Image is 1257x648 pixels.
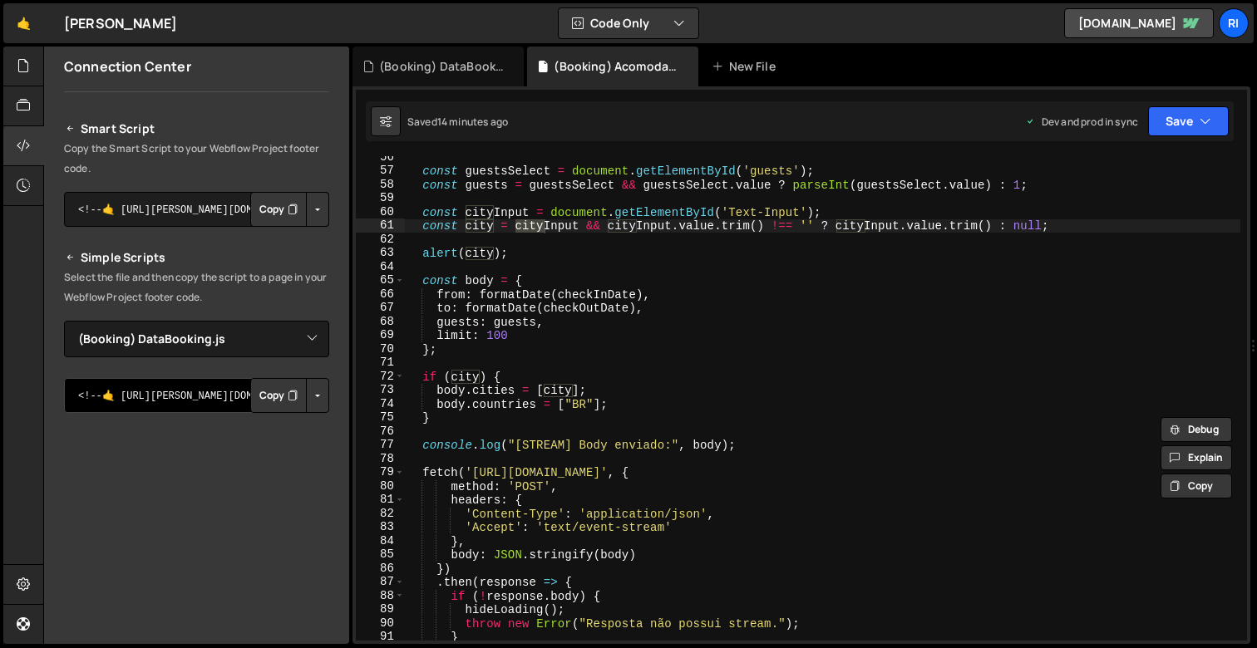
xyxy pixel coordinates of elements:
[356,260,405,274] div: 64
[356,630,405,644] div: 91
[64,119,329,139] h2: Smart Script
[356,562,405,576] div: 86
[356,602,405,616] div: 89
[356,233,405,247] div: 62
[64,139,329,179] p: Copy the Smart Script to your Webflow Project footer code.
[250,378,307,413] button: Copy
[64,378,329,413] textarea: <!--🤙 [URL][PERSON_NAME][DOMAIN_NAME]> <script>document.addEventListener("DOMContentLoaded", func...
[356,452,405,466] div: 78
[379,58,504,75] div: (Booking) DataBooking.js
[356,315,405,329] div: 68
[356,397,405,411] div: 74
[64,192,329,227] textarea: <!--🤙 [URL][PERSON_NAME][DOMAIN_NAME]> <script>document.addEventListener("DOMContentLoaded", func...
[250,192,329,227] div: Button group with nested dropdown
[1161,417,1232,442] button: Debug
[356,438,405,452] div: 77
[3,3,44,43] a: 🤙
[1219,8,1249,38] a: Ri
[712,58,781,75] div: New File
[356,273,405,287] div: 65
[356,616,405,631] div: 90
[437,115,508,129] div: 14 minutes ago
[356,493,405,507] div: 81
[1148,106,1229,136] button: Save
[356,547,405,562] div: 85
[356,328,405,342] div: 69
[356,410,405,425] div: 75
[407,115,508,129] div: Saved
[1064,8,1214,38] a: [DOMAIN_NAME]
[356,479,405,493] div: 80
[356,589,405,603] div: 88
[356,205,405,219] div: 60
[356,178,405,192] div: 58
[1161,474,1232,498] button: Copy
[356,301,405,315] div: 67
[64,248,329,268] h2: Simple Scripts
[250,192,307,227] button: Copy
[356,520,405,534] div: 83
[64,440,331,590] iframe: YouTube video player
[356,370,405,384] div: 72
[64,57,191,76] h2: Connection Center
[356,287,405,302] div: 66
[559,8,698,38] button: Code Only
[356,425,405,439] div: 76
[250,378,329,413] div: Button group with nested dropdown
[356,342,405,356] div: 70
[356,164,405,178] div: 57
[1161,445,1232,470] button: Explain
[356,383,405,397] div: 73
[356,575,405,589] div: 87
[356,465,405,479] div: 79
[356,356,405,370] div: 71
[64,268,329,307] p: Select the file and then copy the script to a page in your Webflow Project footer code.
[356,150,405,164] div: 56
[554,58,678,75] div: (Booking) Acomodations.js
[356,191,405,205] div: 59
[356,507,405,521] div: 82
[64,13,177,33] div: [PERSON_NAME]
[1025,115,1138,129] div: Dev and prod in sync
[356,534,405,548] div: 84
[356,218,405,233] div: 61
[356,246,405,260] div: 63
